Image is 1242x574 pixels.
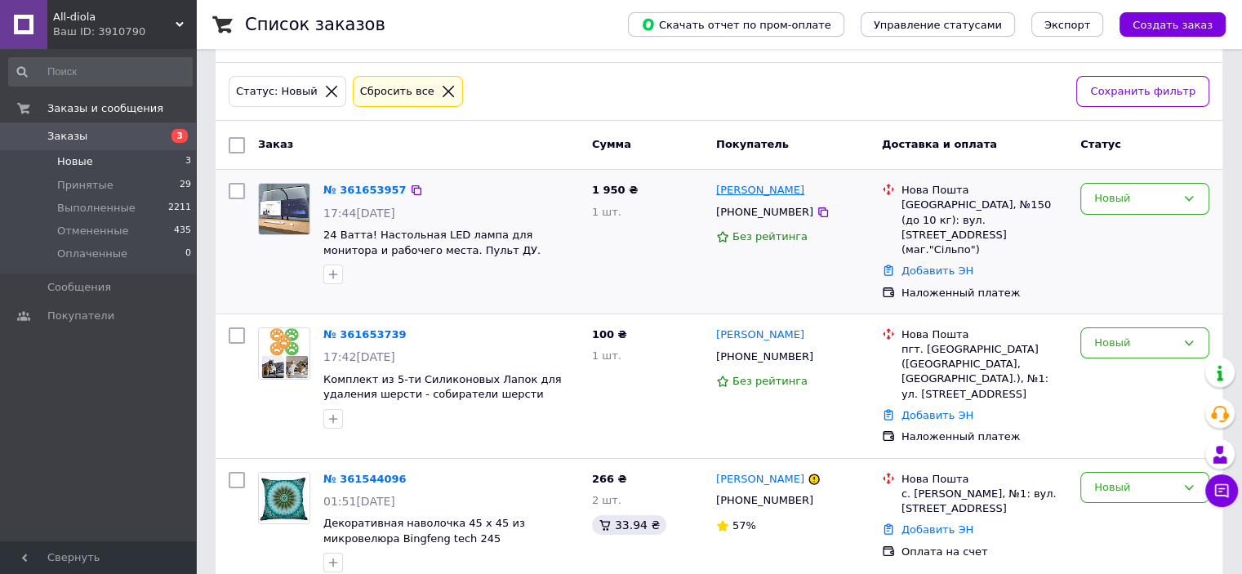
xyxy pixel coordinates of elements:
[1103,18,1226,30] a: Создать заказ
[57,178,114,193] span: Принятые
[323,350,395,363] span: 17:42[DATE]
[1094,479,1176,496] div: Новый
[628,12,844,37] button: Скачать отчет по пром-оплате
[357,83,438,100] div: Сбросить все
[185,247,191,261] span: 0
[1094,335,1176,352] div: Новый
[713,346,817,367] div: [PHONE_NUMBER]
[1133,19,1213,31] span: Создать заказ
[57,247,127,261] span: Оплаченные
[592,138,631,150] span: Сумма
[592,349,621,362] span: 1 шт.
[168,201,191,216] span: 2211
[323,184,407,196] a: № 361653957
[882,138,997,150] span: Доставка и оплата
[716,183,804,198] a: [PERSON_NAME]
[901,327,1067,342] div: Нова Пошта
[47,101,163,116] span: Заказы и сообщения
[716,327,804,343] a: [PERSON_NAME]
[732,230,808,243] span: Без рейтинга
[592,494,621,506] span: 2 шт.
[901,487,1067,516] div: с. [PERSON_NAME], №1: вул. [STREET_ADDRESS]
[1044,19,1090,31] span: Экспорт
[592,206,621,218] span: 1 шт.
[323,207,395,220] span: 17:44[DATE]
[901,265,973,277] a: Добавить ЭН
[174,224,191,238] span: 435
[901,183,1067,198] div: Нова Пошта
[592,473,627,485] span: 266 ₴
[8,57,193,87] input: Поиск
[901,429,1067,444] div: Наложенный платеж
[53,24,196,39] div: Ваш ID: 3910790
[1090,83,1195,100] span: Сохранить фильтр
[47,309,114,323] span: Покупатели
[592,515,666,535] div: 33.94 ₴
[592,184,638,196] span: 1 950 ₴
[47,129,87,144] span: Заказы
[259,328,309,378] img: Фото товару
[901,472,1067,487] div: Нова Пошта
[874,19,1002,31] span: Управление статусами
[901,409,973,421] a: Добавить ЭН
[57,201,136,216] span: Выполненные
[57,224,128,238] span: Отмененные
[258,472,310,524] a: Фото товару
[732,375,808,387] span: Без рейтинга
[901,286,1067,300] div: Наложенный платеж
[1094,190,1176,207] div: Новый
[901,198,1067,257] div: [GEOGRAPHIC_DATA], №150 (до 10 кг): вул. [STREET_ADDRESS] (маг."Сільпо")
[732,519,756,532] span: 57%
[323,328,407,340] a: № 361653739
[323,373,562,401] a: Комплект из 5-ти Силиконовых Лапок для удаления шерсти - собиратели шерсти
[259,184,309,234] img: Фото товару
[1205,474,1238,507] button: Чат с покупателем
[592,328,627,340] span: 100 ₴
[323,495,395,508] span: 01:51[DATE]
[861,12,1015,37] button: Управление статусами
[1031,12,1103,37] button: Экспорт
[258,138,293,150] span: Заказ
[641,17,831,32] span: Скачать отчет по пром-оплате
[716,472,804,487] a: [PERSON_NAME]
[180,178,191,193] span: 29
[901,545,1067,559] div: Оплата на счет
[713,490,817,511] div: [PHONE_NUMBER]
[1076,76,1209,108] button: Сохранить фильтр
[258,183,310,235] a: Фото товару
[53,10,176,24] span: All-diola
[47,280,111,295] span: Сообщения
[57,154,93,169] span: Новые
[1120,12,1226,37] button: Создать заказ
[901,523,973,536] a: Добавить ЭН
[716,138,789,150] span: Покупатель
[1080,138,1121,150] span: Статус
[323,229,541,271] a: 24 Ватта! Настольная LED лампа для монитора и рабочего места. Пульт ДУ. управление яркостью и тем...
[713,202,817,223] div: [PHONE_NUMBER]
[245,15,385,34] h1: Список заказов
[323,517,525,545] a: Декоративная наволочка 45 х 45 из микровелюра Bingfeng tech 245
[259,473,309,523] img: Фото товару
[171,129,188,143] span: 3
[258,327,310,380] a: Фото товару
[185,154,191,169] span: 3
[233,83,321,100] div: Статус: Новый
[323,473,407,485] a: № 361544096
[901,342,1067,402] div: пгт. [GEOGRAPHIC_DATA] ([GEOGRAPHIC_DATA], [GEOGRAPHIC_DATA].), №1: ул. [STREET_ADDRESS]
